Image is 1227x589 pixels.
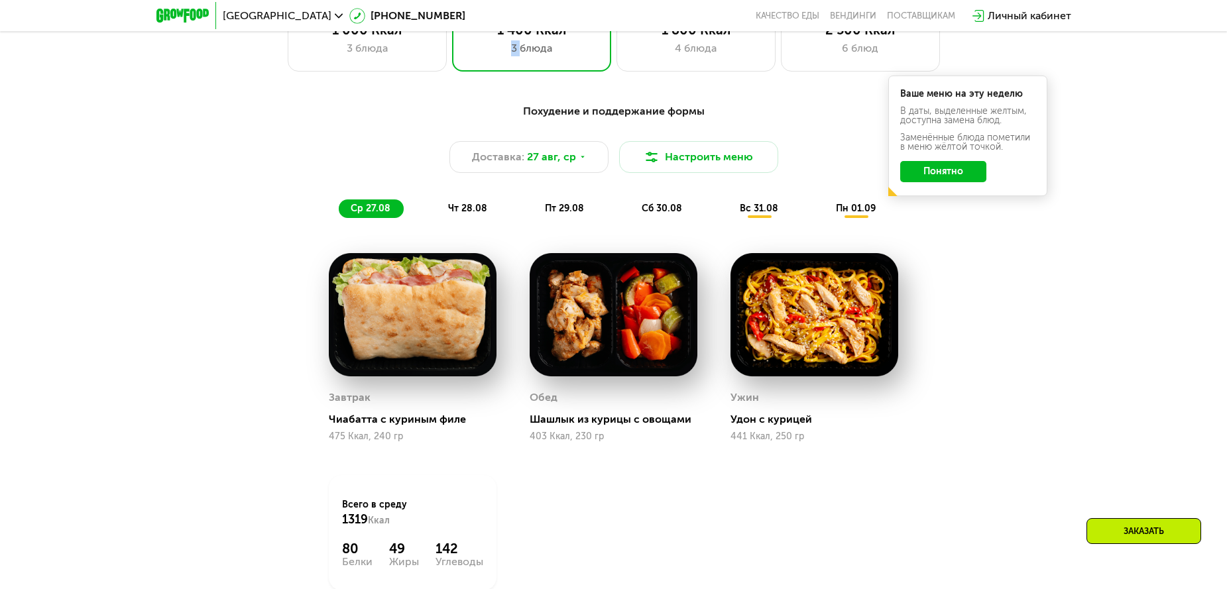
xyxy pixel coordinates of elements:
[740,203,778,214] span: вс 31.08
[988,8,1071,24] div: Личный кабинет
[223,11,331,21] span: [GEOGRAPHIC_DATA]
[830,11,876,21] a: Вендинги
[642,203,682,214] span: сб 30.08
[342,512,368,527] span: 1319
[900,161,986,182] button: Понятно
[900,107,1035,125] div: В даты, выделенные желтым, доступна замена блюд.
[619,141,778,173] button: Настроить меню
[836,203,876,214] span: пн 01.09
[436,541,483,557] div: 142
[302,40,433,56] div: 3 блюда
[329,388,371,407] div: Завтрак
[900,133,1035,152] div: Заменённые блюда пометили в меню жёлтой точкой.
[342,557,373,567] div: Белки
[887,11,955,21] div: поставщикам
[900,89,1035,99] div: Ваше меню на эту неделю
[795,40,926,56] div: 6 блюд
[349,8,465,24] a: [PHONE_NUMBER]
[329,431,497,442] div: 475 Ккал, 240 гр
[756,11,819,21] a: Качество еды
[730,413,909,426] div: Удон с курицей
[730,388,759,407] div: Ужин
[730,431,898,442] div: 441 Ккал, 250 гр
[1086,518,1201,544] div: Заказать
[545,203,584,214] span: пт 29.08
[530,388,557,407] div: Обед
[389,557,419,567] div: Жиры
[329,413,507,426] div: Чиабатта с куриным филе
[630,40,762,56] div: 4 блюда
[342,498,483,527] div: Всего в среду
[436,557,483,567] div: Углеводы
[342,541,373,557] div: 80
[351,203,390,214] span: ср 27.08
[368,515,390,526] span: Ккал
[530,413,708,426] div: Шашлык из курицы с овощами
[530,431,697,442] div: 403 Ккал, 230 гр
[389,541,419,557] div: 49
[527,149,576,165] span: 27 авг, ср
[221,103,1006,120] div: Похудение и поддержание формы
[448,203,487,214] span: чт 28.08
[466,40,597,56] div: 3 блюда
[472,149,524,165] span: Доставка:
